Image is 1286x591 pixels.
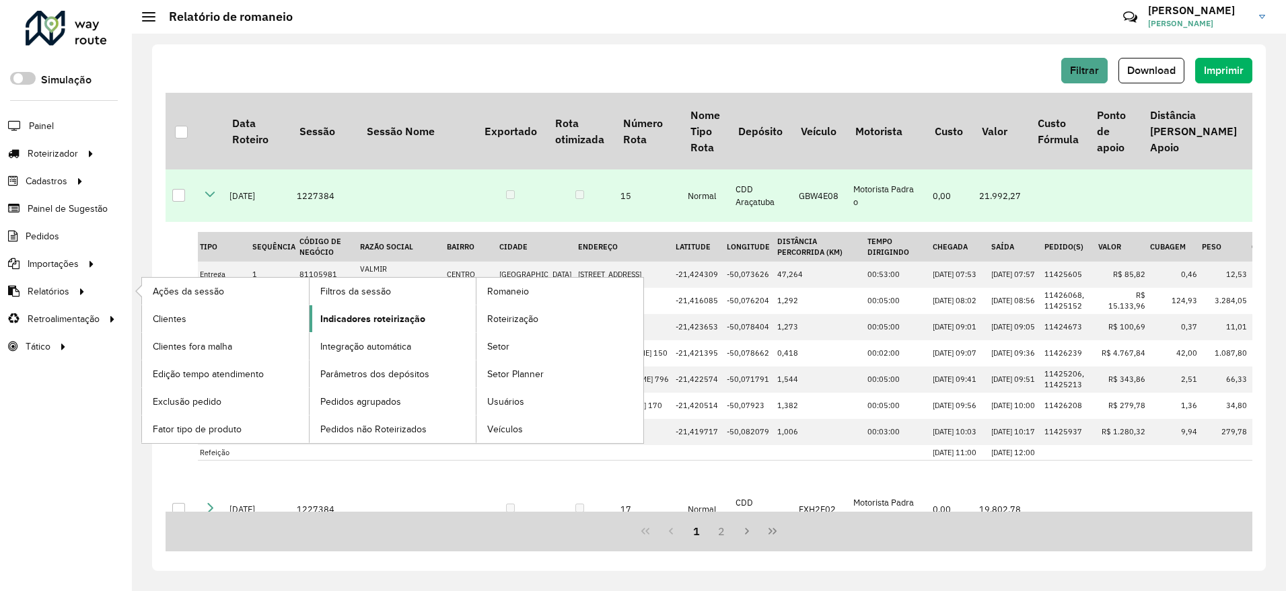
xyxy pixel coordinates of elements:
[1148,233,1199,262] th: Cubagem
[989,445,1042,461] td: [DATE] 12:00
[775,233,865,262] th: Distância Percorrida (KM)
[26,229,59,243] span: Pedidos
[1148,419,1199,445] td: 9,94
[725,340,776,366] td: -50,078662
[153,367,264,381] span: Edição tempo atendimento
[155,9,293,24] h2: Relatório de romaneio
[476,333,643,360] a: Setor
[26,174,67,188] span: Cadastros
[1200,419,1250,445] td: 279,78
[290,93,357,169] th: Sessão
[725,419,776,445] td: -50,082079
[476,305,643,332] a: Roteirização
[729,464,791,555] td: CDD Araçatuba
[989,314,1042,340] td: [DATE] 09:05
[357,93,475,169] th: Sessão Nome
[290,464,357,555] td: 1227384
[865,366,931,393] td: 00:05:00
[865,314,931,340] td: 00:05:00
[775,393,865,419] td: 1,382
[674,314,725,340] td: -21,423653
[320,340,411,354] span: Integração automática
[310,333,476,360] a: Integração automática
[931,445,989,461] td: [DATE] 11:00
[972,169,1028,222] td: 21.992,27
[1096,233,1149,262] th: Valor
[487,340,509,354] span: Setor
[310,388,476,415] a: Pedidos agrupados
[1042,366,1096,393] td: 11425206, 11425213
[1108,290,1145,311] span: R$ 15.133,96
[681,93,729,169] th: Nome Tipo Rota
[865,233,931,262] th: Tempo dirigindo
[989,393,1042,419] td: [DATE] 10:00
[320,422,427,436] span: Pedidos não Roteirizados
[989,262,1042,288] td: [DATE] 07:57
[1042,340,1096,366] td: 11426239
[1070,65,1099,76] span: Filtrar
[198,262,250,288] td: Entrega
[931,288,989,314] td: [DATE] 08:02
[681,464,729,555] td: Normal
[310,416,476,442] a: Pedidos não Roteirizados
[475,93,546,169] th: Exportado
[792,93,847,169] th: Veículo
[198,233,250,262] th: Tipo
[1148,366,1199,393] td: 2,51
[1200,314,1250,340] td: 11,01
[725,262,776,288] td: -50,073626
[198,445,250,461] td: Refeição
[320,395,401,409] span: Pedidos agrupados
[546,93,613,169] th: Rota otimizada
[1108,375,1145,384] span: R$ 343,86
[792,169,847,222] td: GBW4E08
[476,360,643,387] a: Setor Planner
[1042,288,1096,314] td: 11426068, 11425152
[926,93,972,169] th: Custo
[153,422,242,436] span: Fator tipo de produto
[223,464,290,555] td: [DATE]
[576,262,674,288] td: [STREET_ADDRESS]
[299,270,337,279] span: 81105981
[926,169,972,222] td: 0,00
[576,233,674,262] th: Endereço
[1042,262,1096,288] td: 11425605
[320,284,391,299] span: Filtros da sessão
[972,93,1028,169] th: Valor
[674,393,725,419] td: -21,420514
[1116,3,1145,32] a: Contato Rápido
[1127,65,1176,76] span: Download
[614,169,681,222] td: 15
[775,419,865,445] td: 1,006
[153,284,224,299] span: Ações da sessão
[153,312,186,326] span: Clientes
[29,119,54,133] span: Painel
[674,340,725,366] td: -21,421395
[487,395,524,409] span: Usuários
[445,262,497,288] td: CENTRO
[28,312,100,326] span: Retroalimentação
[614,93,681,169] th: Número Rota
[725,233,776,262] th: Longitude
[1200,393,1250,419] td: 34,80
[989,419,1042,445] td: [DATE] 10:17
[487,367,544,381] span: Setor Planner
[310,278,476,305] a: Filtros da sessão
[729,169,791,222] td: CDD Araçatuba
[931,314,989,340] td: [DATE] 09:01
[497,262,576,288] td: [GEOGRAPHIC_DATA]
[1204,65,1244,76] span: Imprimir
[847,93,926,169] th: Motorista
[1042,233,1096,262] th: Pedido(s)
[684,518,709,544] button: 1
[931,340,989,366] td: [DATE] 09:07
[476,278,643,305] a: Romaneio
[41,72,92,88] label: Simulação
[28,147,78,161] span: Roteirizador
[1200,288,1250,314] td: 3.284,05
[775,366,865,393] td: 1,544
[1200,340,1250,366] td: 1.087,80
[1102,427,1145,436] span: R$ 1.280,32
[487,422,523,436] span: Veículos
[310,360,476,387] a: Parâmetros dos depósitos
